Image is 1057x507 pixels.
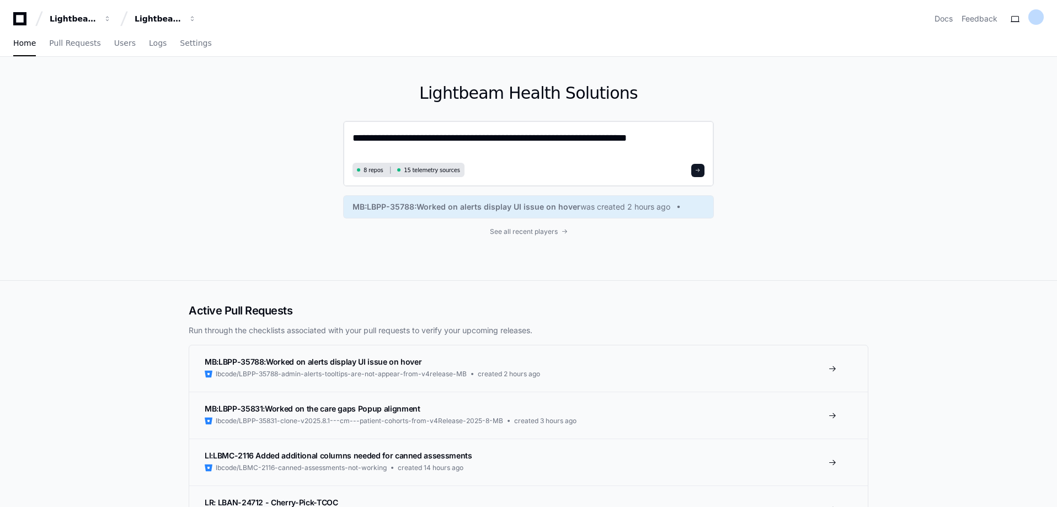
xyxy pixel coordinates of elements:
[189,439,868,485] a: LI:LBMC-2116 Added additional columns needed for canned assessmentslbcode/LBMC-2116-canned-assess...
[189,303,868,318] h2: Active Pull Requests
[149,40,167,46] span: Logs
[216,463,387,472] span: lbcode/LBMC-2116-canned-assessments-not-working
[180,40,211,46] span: Settings
[49,31,100,56] a: Pull Requests
[49,40,100,46] span: Pull Requests
[514,417,576,425] span: created 3 hours ago
[205,498,338,507] span: LR: LBAN-24712 - Cherry-Pick-TCOC
[490,227,558,236] span: See all recent players
[343,83,714,103] h1: Lightbeam Health Solutions
[216,417,503,425] span: lbcode/LBPP-35831-clone-v2025.8.1---cm---patient-cohorts-from-v4Release-2025-8-MB
[130,9,201,29] button: Lightbeam Health Solutions
[353,201,704,212] a: MB:LBPP-35788:Worked on alerts display UI issue on hoverwas created 2 hours ago
[50,13,97,24] div: Lightbeam Health
[13,31,36,56] a: Home
[180,31,211,56] a: Settings
[149,31,167,56] a: Logs
[398,463,463,472] span: created 14 hours ago
[935,13,953,24] a: Docs
[205,404,420,413] span: MB:LBPP-35831:Worked on the care gaps Popup alignment
[343,227,714,236] a: See all recent players
[404,166,460,174] span: 15 telemetry sources
[353,201,580,212] span: MB:LBPP-35788:Worked on alerts display UI issue on hover
[13,40,36,46] span: Home
[45,9,116,29] button: Lightbeam Health
[114,31,136,56] a: Users
[205,451,472,460] span: LI:LBMC-2116 Added additional columns needed for canned assessments
[216,370,467,378] span: lbcode/LBPP-35788-admin-alerts-tooltips-are-not-appear-from-v4release-MB
[478,370,540,378] span: created 2 hours ago
[114,40,136,46] span: Users
[580,201,670,212] span: was created 2 hours ago
[189,392,868,439] a: MB:LBPP-35831:Worked on the care gaps Popup alignmentlbcode/LBPP-35831-clone-v2025.8.1---cm---pat...
[135,13,182,24] div: Lightbeam Health Solutions
[189,345,868,392] a: MB:LBPP-35788:Worked on alerts display UI issue on hoverlbcode/LBPP-35788-admin-alerts-tooltips-a...
[364,166,383,174] span: 8 repos
[189,325,868,336] p: Run through the checklists associated with your pull requests to verify your upcoming releases.
[205,357,421,366] span: MB:LBPP-35788:Worked on alerts display UI issue on hover
[962,13,997,24] button: Feedback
